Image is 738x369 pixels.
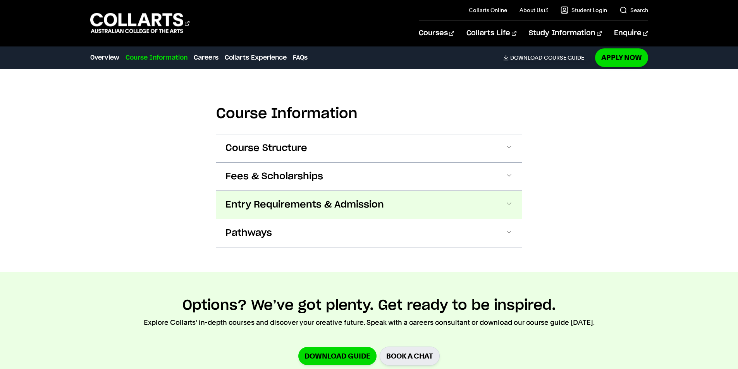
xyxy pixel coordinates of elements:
[510,54,542,61] span: Download
[182,297,556,314] h2: Options? We’ve got plenty. Get ready to be inspired.
[90,12,189,34] div: Go to homepage
[520,6,548,14] a: About Us
[298,347,377,365] a: Download Guide
[216,219,522,247] button: Pathways
[614,21,648,46] a: Enquire
[595,48,648,67] a: Apply Now
[419,21,454,46] a: Courses
[293,53,308,62] a: FAQs
[561,6,607,14] a: Student Login
[225,227,272,239] span: Pathways
[216,191,522,219] button: Entry Requirements & Admission
[466,21,516,46] a: Collarts Life
[225,199,384,211] span: Entry Requirements & Admission
[144,317,595,328] p: Explore Collarts' in-depth courses and discover your creative future. Speak with a careers consul...
[225,142,307,154] span: Course Structure
[216,163,522,191] button: Fees & Scholarships
[225,170,323,183] span: Fees & Scholarships
[194,53,218,62] a: Careers
[529,21,602,46] a: Study Information
[216,105,522,122] h2: Course Information
[225,53,287,62] a: Collarts Experience
[216,134,522,162] button: Course Structure
[90,53,119,62] a: Overview
[380,347,440,366] a: BOOK A CHAT
[503,54,590,61] a: DownloadCourse Guide
[469,6,507,14] a: Collarts Online
[619,6,648,14] a: Search
[126,53,188,62] a: Course Information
